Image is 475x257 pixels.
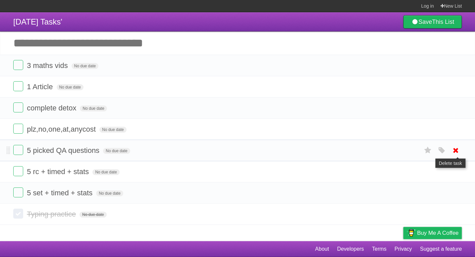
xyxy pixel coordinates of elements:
label: Done [13,166,23,176]
label: Star task [421,145,434,156]
a: Terms [372,243,387,255]
span: Buy me a coffee [417,227,458,239]
a: Developers [337,243,364,255]
span: No due date [99,127,126,133]
span: No due date [96,190,123,196]
label: Done [13,145,23,155]
img: Buy me a coffee [406,227,415,238]
a: SaveThis List [403,15,462,29]
label: Done [13,124,23,134]
span: No due date [72,63,98,69]
span: [DATE] Tasks' [13,17,62,26]
span: complete detox [27,104,78,112]
span: 5 set + timed + stats [27,189,94,197]
label: Done [13,209,23,219]
a: Buy me a coffee [403,227,462,239]
a: Privacy [395,243,412,255]
span: Typing practice [27,210,78,218]
label: Done [13,187,23,197]
label: Done [13,60,23,70]
span: 5 rc + timed + stats [27,167,90,176]
b: This List [432,19,454,25]
span: plz,no,one,at,anycost [27,125,97,133]
span: No due date [80,105,107,111]
span: No due date [79,212,106,218]
a: About [315,243,329,255]
span: No due date [57,84,83,90]
a: Suggest a feature [420,243,462,255]
span: 5 picked QA questions [27,146,101,155]
span: 1 Article [27,83,54,91]
span: No due date [103,148,130,154]
span: 3 maths vids [27,61,70,70]
label: Done [13,102,23,112]
label: Done [13,81,23,91]
span: No due date [92,169,119,175]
